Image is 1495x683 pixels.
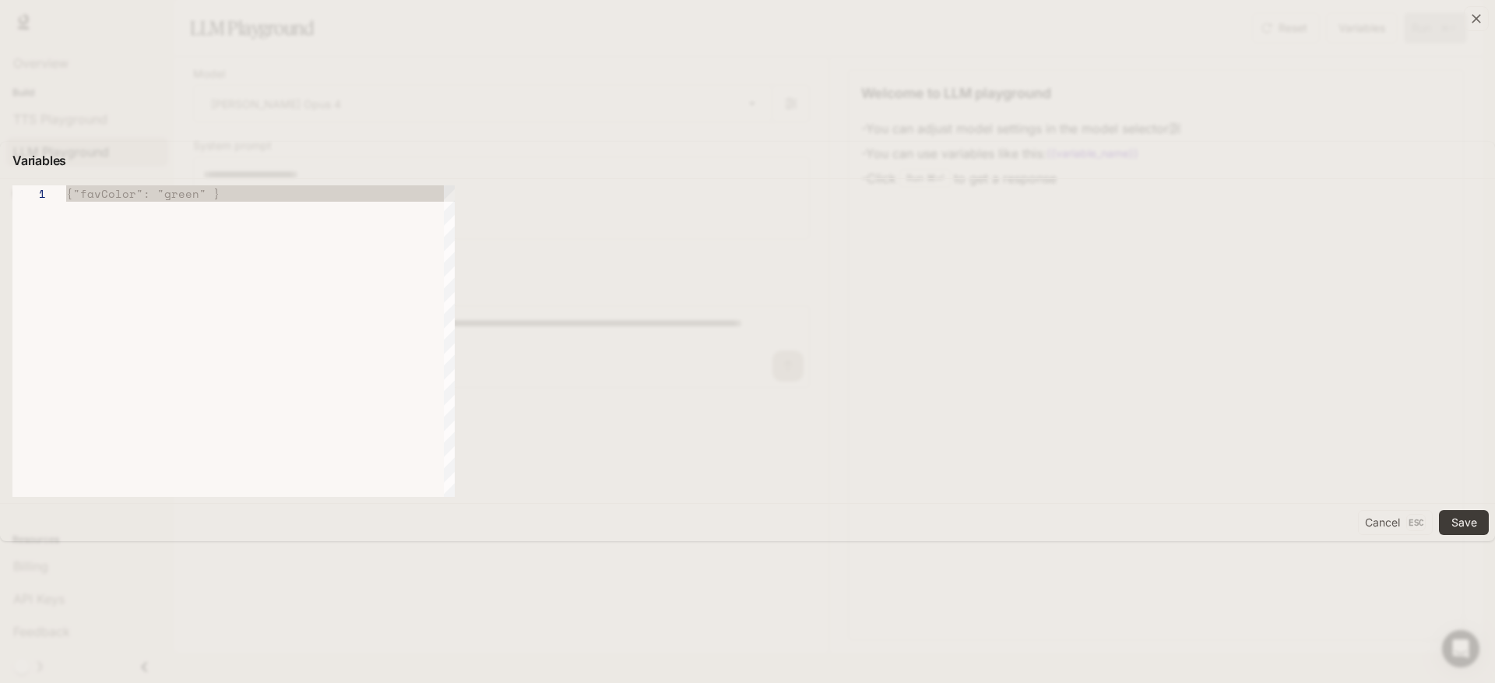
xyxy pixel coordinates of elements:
button: Save [1439,510,1489,535]
span: {"favColor": "green" } [66,185,220,202]
button: CancelEsc [1358,510,1433,535]
div: 1 [12,185,46,202]
p: Esc [1406,514,1426,531]
p: Variables [12,151,66,170]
